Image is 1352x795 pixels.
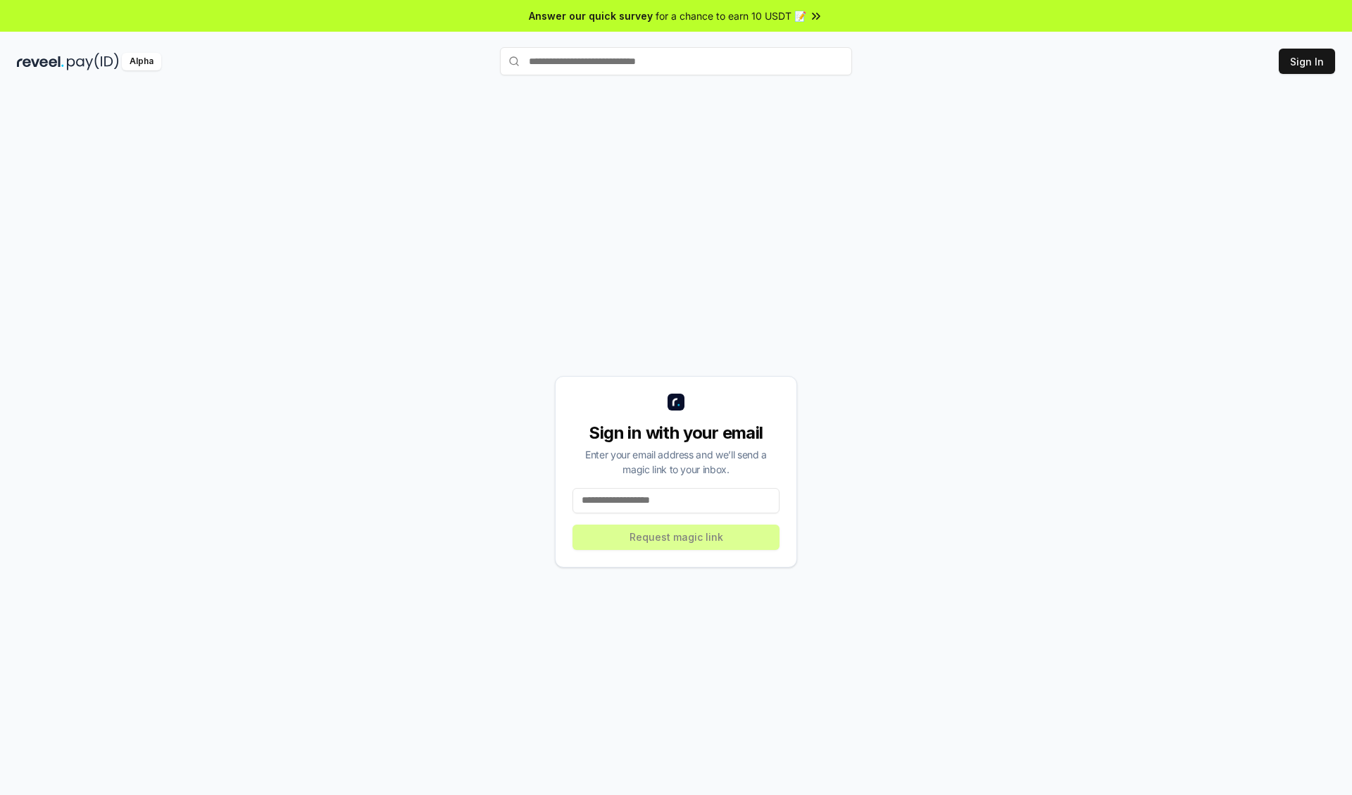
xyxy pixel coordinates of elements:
img: reveel_dark [17,53,64,70]
div: Enter your email address and we’ll send a magic link to your inbox. [572,447,780,477]
div: Alpha [122,53,161,70]
span: for a chance to earn 10 USDT 📝 [656,8,806,23]
img: logo_small [668,394,684,411]
img: pay_id [67,53,119,70]
button: Sign In [1279,49,1335,74]
span: Answer our quick survey [529,8,653,23]
div: Sign in with your email [572,422,780,444]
